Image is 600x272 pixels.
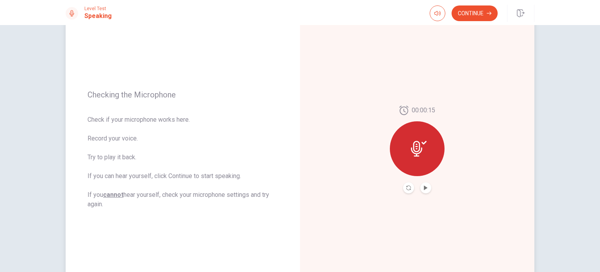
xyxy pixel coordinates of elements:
[452,5,498,21] button: Continue
[87,90,278,99] span: Checking the Microphone
[103,191,123,198] u: cannot
[420,182,431,193] button: Play Audio
[84,11,112,21] h1: Speaking
[84,6,112,11] span: Level Test
[87,115,278,209] span: Check if your microphone works here. Record your voice. Try to play it back. If you can hear your...
[412,106,435,115] span: 00:00:15
[403,182,414,193] button: Record Again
